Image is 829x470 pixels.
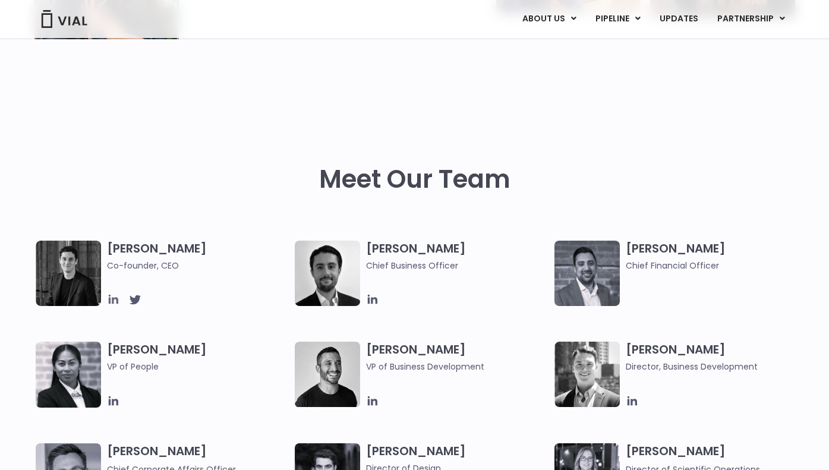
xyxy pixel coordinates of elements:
h3: [PERSON_NAME] [366,241,549,272]
h3: [PERSON_NAME] [366,342,549,373]
img: A black and white photo of a man smiling. [295,342,360,407]
a: UPDATES [650,9,707,29]
span: VP of People [107,360,289,373]
a: PARTNERSHIPMenu Toggle [708,9,795,29]
span: Director, Business Development [626,360,808,373]
a: ABOUT USMenu Toggle [513,9,585,29]
img: A black and white photo of a man in a suit attending a Summit. [36,241,101,306]
h3: [PERSON_NAME] [107,241,289,272]
h3: [PERSON_NAME] [626,241,808,272]
h3: [PERSON_NAME] [626,342,808,373]
a: PIPELINEMenu Toggle [586,9,650,29]
span: Chief Business Officer [366,259,549,272]
span: VP of Business Development [366,360,549,373]
img: Vial Logo [40,10,88,28]
img: Headshot of smiling man named Samir [554,241,620,306]
h3: [PERSON_NAME] [107,342,289,390]
img: A black and white photo of a man in a suit holding a vial. [295,241,360,306]
h2: Meet Our Team [319,165,510,194]
img: Catie [36,342,101,408]
img: A black and white photo of a smiling man in a suit at ARVO 2023. [554,342,620,407]
span: Chief Financial Officer [626,259,808,272]
span: Co-founder, CEO [107,259,289,272]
